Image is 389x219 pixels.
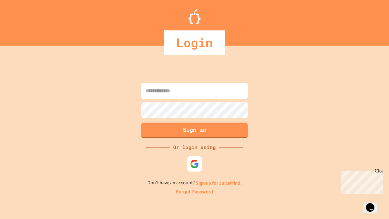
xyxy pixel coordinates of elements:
p: Don't have an account? [147,179,242,187]
img: google-icon.svg [190,159,199,169]
iframe: chat widget [363,195,383,213]
div: Login [164,30,225,55]
a: Forgot Password [176,188,213,196]
div: Chat with us now!Close [2,2,42,39]
img: Logo.svg [188,9,201,24]
a: Sign up for JuiceMind. [196,180,242,186]
div: Or login using [170,144,219,151]
iframe: chat widget [339,168,383,194]
button: Sign in [141,123,248,138]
